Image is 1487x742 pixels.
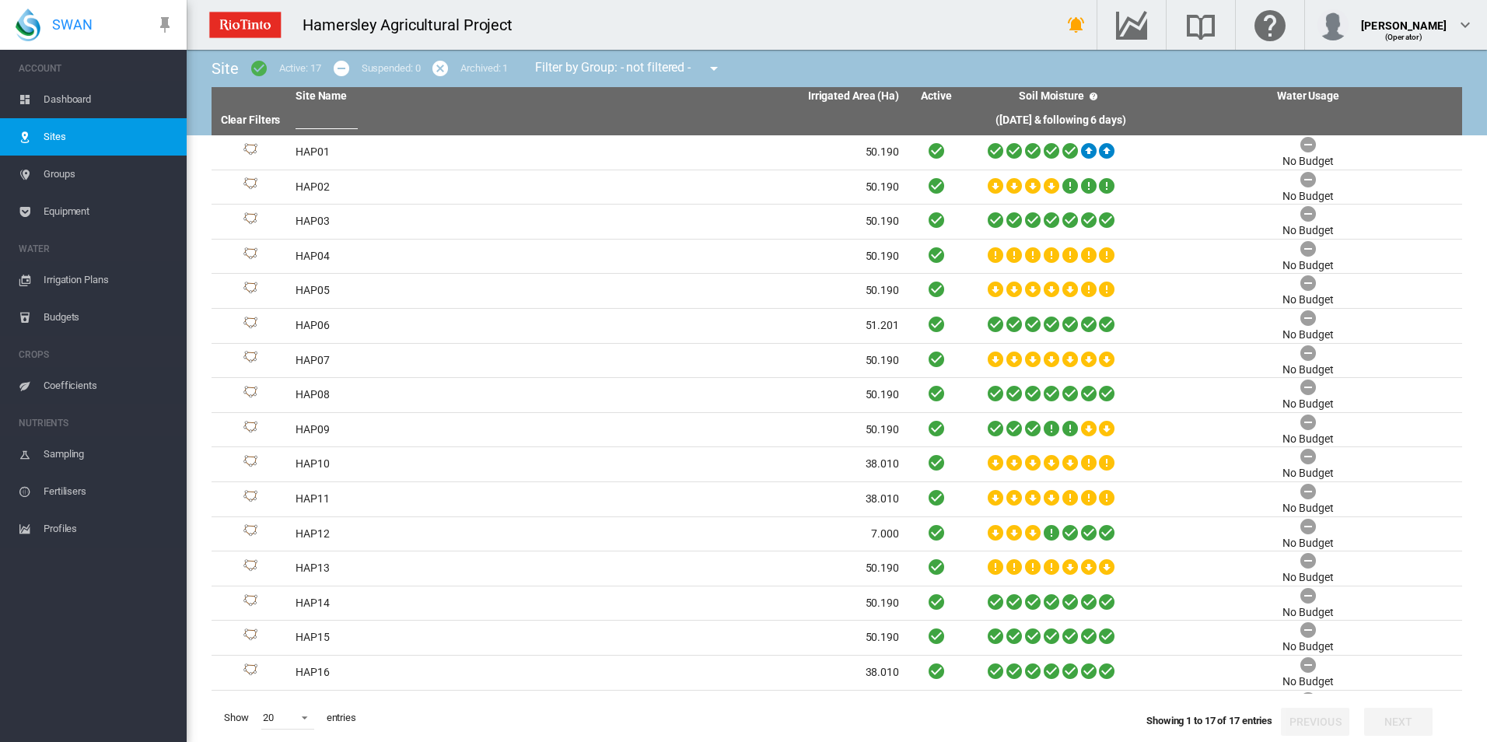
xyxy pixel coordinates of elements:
[241,386,260,404] img: 1.svg
[597,135,905,170] td: 50.190
[1282,536,1333,551] div: No Budget
[44,436,174,473] span: Sampling
[241,524,260,543] img: 1.svg
[44,299,174,336] span: Budgets
[218,628,283,647] div: Site Id: 685
[218,594,283,613] div: Site Id: 689
[289,656,597,690] td: HAP16
[212,309,1462,344] tr: Site Id: 683 HAP06 51.201 No Budget
[212,205,1462,240] tr: Site Id: 680 HAP03 50.190 No Budget
[597,87,905,106] th: Irrigated Area (Ha)
[212,135,1462,170] tr: Site Id: 672 HAP01 50.190 No Budget
[289,621,597,655] td: HAP15
[597,309,905,343] td: 51.201
[289,135,597,170] td: HAP01
[289,240,597,274] td: HAP04
[289,551,597,586] td: HAP13
[1282,362,1333,378] div: No Budget
[44,193,174,230] span: Equipment
[218,559,283,578] div: Site Id: 688
[597,586,905,621] td: 50.190
[332,59,351,78] md-icon: icon-minus-circle
[241,594,260,613] img: 1.svg
[597,274,905,308] td: 50.190
[212,517,1462,552] tr: Site Id: 687 HAP12 7.000 No Budget
[1282,432,1333,447] div: No Budget
[1317,9,1349,40] img: profile.jpg
[241,212,260,231] img: 1.svg
[1251,16,1289,34] md-icon: Click here for help
[250,59,268,78] md-icon: icon-checkbox-marked-circle
[1282,397,1333,412] div: No Budget
[320,705,362,731] span: entries
[44,118,174,156] span: Sites
[44,473,174,510] span: Fertilisers
[362,61,421,75] div: Suspended: 0
[241,455,260,474] img: 1.svg
[212,413,1462,448] tr: Site Id: 673 HAP09 50.190 No Budget
[597,621,905,655] td: 50.190
[241,490,260,509] img: 1.svg
[597,691,905,725] td: 38.010
[1154,87,1462,106] th: Water Usage
[241,559,260,578] img: 1.svg
[241,663,260,682] img: 1.svg
[212,586,1462,621] tr: Site Id: 689 HAP14 50.190 No Budget
[289,482,597,516] td: HAP11
[16,9,40,41] img: SWAN-Landscape-Logo-Colour-drop.png
[1146,715,1272,726] span: Showing 1 to 17 of 17 entries
[1282,258,1333,274] div: No Budget
[289,170,597,205] td: HAP02
[1113,16,1150,34] md-icon: Go to the Data Hub
[1385,33,1422,41] span: (Operator)
[289,344,597,378] td: HAP07
[44,510,174,548] span: Profiles
[1281,708,1349,736] button: Previous
[289,517,597,551] td: HAP12
[1282,292,1333,308] div: No Budget
[212,621,1462,656] tr: Site Id: 685 HAP15 50.190 No Budget
[218,177,283,196] div: Site Id: 679
[460,61,508,75] div: Archived: 1
[241,351,260,369] img: 1.svg
[597,170,905,205] td: 50.190
[218,524,283,543] div: Site Id: 687
[289,205,597,239] td: HAP03
[212,59,239,78] span: Site
[1067,16,1086,34] md-icon: icon-bell-ring
[1282,501,1333,516] div: No Budget
[241,628,260,647] img: 1.svg
[1282,466,1333,481] div: No Budget
[241,143,260,162] img: 1.svg
[1282,605,1333,621] div: No Budget
[19,411,174,436] span: NUTRIENTS
[1182,16,1219,34] md-icon: Search the knowledge base
[44,367,174,404] span: Coefficients
[279,61,321,75] div: Active: 17
[1084,87,1103,106] md-icon: icon-help-circle
[263,712,274,723] div: 20
[241,177,260,196] img: 1.svg
[289,87,597,106] th: Site Name
[212,482,1462,517] tr: Site Id: 686 HAP11 38.010 No Budget
[1282,674,1333,690] div: No Budget
[218,663,283,682] div: Site Id: 690
[218,490,283,509] div: Site Id: 686
[597,378,905,412] td: 50.190
[967,87,1154,106] th: Soil Moisture
[241,247,260,266] img: 1.svg
[597,551,905,586] td: 50.190
[967,106,1154,135] th: ([DATE] & following 6 days)
[597,482,905,516] td: 38.010
[1456,16,1475,34] md-icon: icon-chevron-down
[1361,12,1447,27] div: [PERSON_NAME]
[431,59,450,78] md-icon: icon-cancel
[212,656,1462,691] tr: Site Id: 690 HAP16 38.010 No Budget
[1282,223,1333,239] div: No Budget
[44,81,174,118] span: Dashboard
[523,53,734,84] div: Filter by Group: - not filtered -
[289,447,597,481] td: HAP10
[597,240,905,274] td: 50.190
[303,14,527,36] div: Hamersley Agricultural Project
[597,517,905,551] td: 7.000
